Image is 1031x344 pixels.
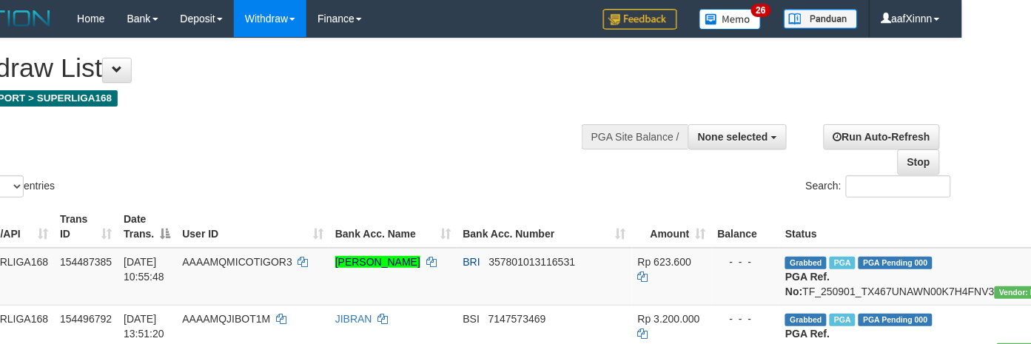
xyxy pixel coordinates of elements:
span: BSI [463,313,480,325]
span: Copy 357801013116531 to clipboard [489,256,576,268]
span: BRI [463,256,480,268]
img: panduan.png [784,9,858,29]
span: Grabbed [785,257,827,269]
div: - - - [718,311,774,326]
a: Run Auto-Refresh [824,124,940,149]
span: PGA Pending [859,314,933,326]
span: Copy 7147573469 to clipboard [488,313,546,325]
div: - - - [718,254,774,269]
span: Marked by aafsoumeymey [830,314,856,326]
a: Stop [898,149,940,175]
span: Rp 3.200.000 [638,313,700,325]
th: Bank Acc. Name: activate to sort column ascending [329,206,457,248]
b: PGA Ref. No: [785,271,830,297]
span: 154496792 [60,313,112,325]
span: None selected [698,131,768,143]
th: Date Trans.: activate to sort column descending [118,206,176,248]
img: Feedback.jpg [603,9,677,30]
span: AAAAMQJIBOT1M [182,313,270,325]
span: [DATE] 13:51:20 [124,313,164,340]
span: 26 [751,4,771,17]
span: PGA Pending [859,257,933,269]
span: Marked by aafandaneth [830,257,856,269]
label: Search: [806,175,951,198]
span: 154487385 [60,256,112,268]
span: Grabbed [785,314,827,326]
a: [PERSON_NAME] [335,256,420,268]
button: None selected [688,124,787,149]
a: JIBRAN [335,313,372,325]
img: Button%20Memo.svg [699,9,762,30]
th: Bank Acc. Number: activate to sort column ascending [457,206,632,248]
th: Amount: activate to sort column ascending [632,206,712,248]
span: Rp 623.600 [638,256,691,268]
div: PGA Site Balance / [582,124,688,149]
th: Balance [712,206,780,248]
span: AAAAMQMICOTIGOR3 [182,256,292,268]
input: Search: [846,175,951,198]
th: User ID: activate to sort column ascending [176,206,329,248]
span: [DATE] 10:55:48 [124,256,164,283]
th: Trans ID: activate to sort column ascending [54,206,118,248]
